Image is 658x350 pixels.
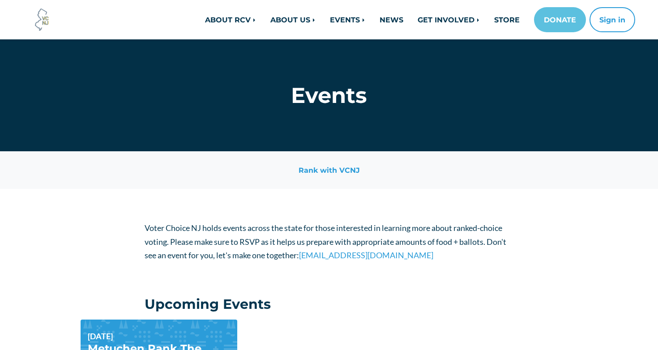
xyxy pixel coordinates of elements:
[30,8,54,32] img: Voter Choice NJ
[198,11,263,29] a: ABOUT RCV
[291,162,368,178] a: Rank with VCNJ
[410,11,487,29] a: GET INVOLVED
[145,221,514,262] p: Voter Choice NJ holds events across the state for those interested in learning more about ranked-...
[372,11,410,29] a: NEWS
[88,331,113,341] b: [DATE]
[137,7,635,32] nav: Main navigation
[263,11,323,29] a: ABOUT US
[323,11,372,29] a: EVENTS
[299,250,433,260] a: [EMAIL_ADDRESS][DOMAIN_NAME]
[145,296,271,312] h3: Upcoming Events
[487,11,527,29] a: STORE
[145,82,514,108] h1: Events
[590,7,635,32] button: Sign in or sign up
[534,7,586,32] a: DONATE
